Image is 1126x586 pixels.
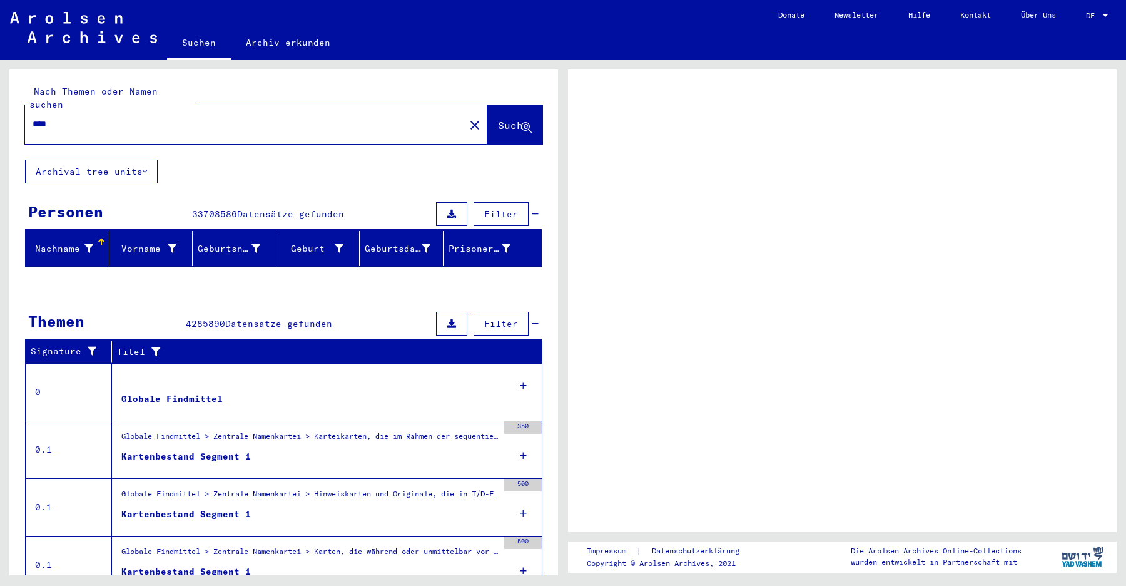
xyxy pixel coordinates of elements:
div: Globale Findmittel [121,393,223,406]
div: Geburtsdatum [365,239,446,259]
td: 0.1 [26,478,112,536]
mat-header-cell: Geburtsname [193,231,276,266]
img: yv_logo.png [1059,541,1106,572]
span: Filter [484,208,518,220]
span: 33708586 [192,208,237,220]
mat-header-cell: Geburtsdatum [360,231,444,266]
a: Suchen [167,28,231,60]
div: Geburtsdatum [365,242,430,255]
div: Signature [31,345,102,358]
div: Nachname [31,242,93,255]
div: Vorname [114,242,177,255]
div: Geburtsname [198,242,260,255]
div: Titel [117,342,530,362]
div: Geburt‏ [281,239,360,259]
p: wurden entwickelt in Partnerschaft mit [851,557,1022,568]
button: Suche [487,105,542,144]
div: Globale Findmittel > Zentrale Namenkartei > Karteikarten, die im Rahmen der sequentiellen Massend... [121,431,498,448]
span: 4285890 [186,318,225,329]
div: Nachname [31,239,109,259]
div: Prisoner # [449,239,527,259]
p: Copyright © Arolsen Archives, 2021 [587,558,754,569]
button: Clear [462,112,487,137]
div: 500 [504,479,542,491]
div: Globale Findmittel > Zentrale Namenkartei > Karten, die während oder unmittelbar vor der sequenti... [121,546,498,563]
div: Geburt‏ [281,242,344,255]
div: Personen [28,200,103,223]
div: Kartenbestand Segment 1 [121,450,251,463]
p: Die Arolsen Archives Online-Collections [851,545,1022,557]
a: Impressum [587,545,636,558]
div: | [587,545,754,558]
button: Filter [474,202,529,226]
div: Kartenbestand Segment 1 [121,508,251,521]
span: Filter [484,318,518,329]
td: 0.1 [26,421,112,478]
mat-header-cell: Vorname [109,231,193,266]
mat-label: Nach Themen oder Namen suchen [29,86,158,110]
img: Arolsen_neg.svg [10,12,157,43]
div: Geburtsname [198,239,276,259]
a: Archiv erkunden [231,28,345,58]
div: Signature [31,342,114,362]
div: Vorname [114,239,193,259]
mat-header-cell: Nachname [26,231,109,266]
div: Kartenbestand Segment 1 [121,565,251,578]
div: Prisoner # [449,242,511,255]
mat-header-cell: Prisoner # [444,231,542,266]
button: Archival tree units [25,160,158,183]
td: 0 [26,363,112,421]
div: Titel [117,346,517,359]
mat-icon: close [467,118,482,133]
span: Suche [498,119,529,131]
div: Themen [28,310,84,332]
mat-header-cell: Geburt‏ [276,231,360,266]
div: 350 [504,421,542,434]
a: Datenschutzerklärung [642,545,754,558]
button: Filter [474,312,529,336]
div: 500 [504,537,542,549]
span: DE [1086,11,1100,20]
div: Globale Findmittel > Zentrale Namenkartei > Hinweiskarten und Originale, die in T/D-Fällen aufgef... [121,488,498,506]
span: Datensätze gefunden [225,318,332,329]
span: Datensätze gefunden [237,208,344,220]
